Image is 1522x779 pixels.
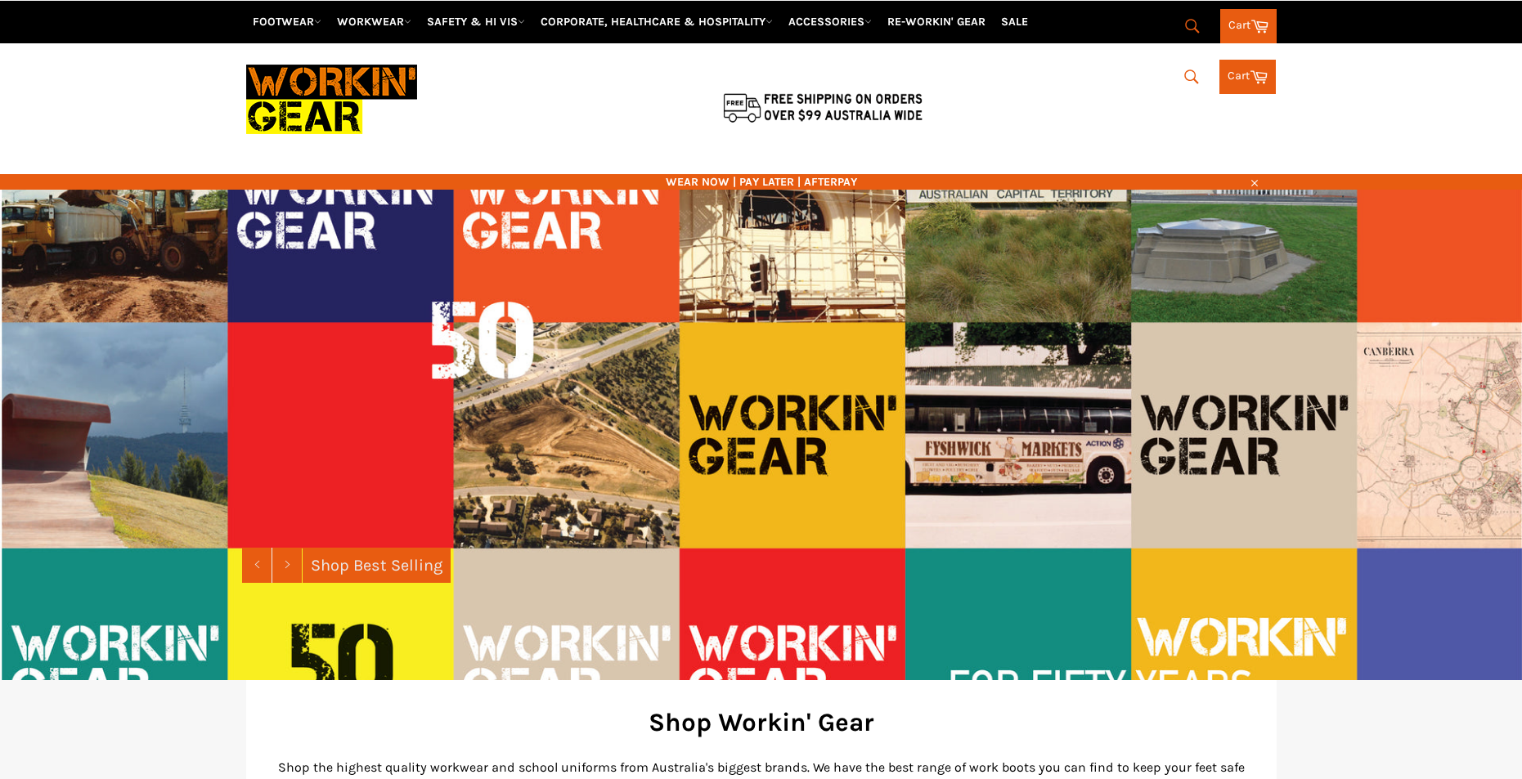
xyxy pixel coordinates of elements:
[303,548,451,583] a: Shop Best Selling
[246,53,417,146] img: Workin Gear leaders in Workwear, Safety Boots, PPE, Uniforms. Australia's No.1 in Workwear
[534,7,779,36] a: CORPORATE, HEALTHCARE & HOSPITALITY
[1220,9,1277,43] a: Cart
[994,7,1035,36] a: SALE
[330,7,418,36] a: WORKWEAR
[420,7,532,36] a: SAFETY & HI VIS
[1219,60,1276,94] a: Cart
[246,174,1277,190] span: WEAR NOW | PAY LATER | AFTERPAY
[881,7,992,36] a: RE-WORKIN' GEAR
[782,7,878,36] a: ACCESSORIES
[721,90,925,124] img: Flat $9.95 shipping Australia wide
[246,7,328,36] a: FOOTWEAR
[271,705,1252,740] h2: Shop Workin' Gear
